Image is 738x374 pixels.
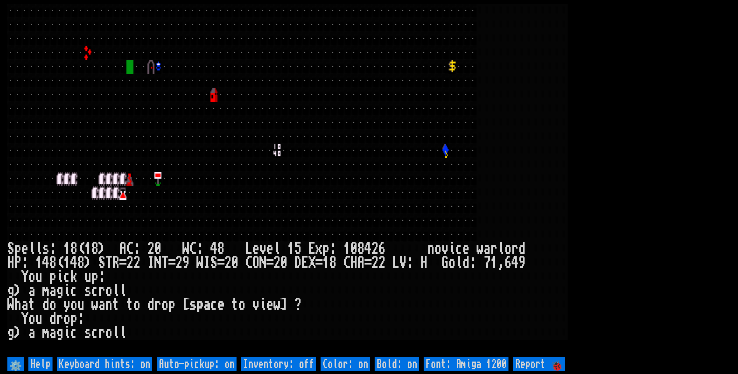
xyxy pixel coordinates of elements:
div: W [196,256,203,270]
div: p [91,270,98,284]
input: Help [28,357,53,371]
div: L [245,242,252,256]
div: 1 [344,242,351,256]
div: l [119,284,126,298]
div: a [203,298,210,312]
input: Bold: on [375,357,419,371]
input: Inventory: off [241,357,316,371]
div: d [49,312,56,326]
div: 8 [49,256,56,270]
div: 8 [77,256,84,270]
div: u [35,312,42,326]
div: 0 [351,242,358,256]
div: ) [14,284,21,298]
div: ( [77,242,84,256]
div: e [266,242,273,256]
div: 1 [491,256,498,270]
div: ) [98,242,105,256]
div: 7 [484,256,491,270]
div: o [435,242,442,256]
div: I [203,256,210,270]
div: 0 [280,256,287,270]
div: G [442,256,449,270]
div: i [449,242,456,256]
div: i [259,298,266,312]
div: e [252,242,259,256]
div: i [63,284,70,298]
div: o [28,312,35,326]
div: 2 [379,256,386,270]
div: c [70,284,77,298]
div: t [231,298,238,312]
div: 1 [63,242,70,256]
div: 8 [217,242,224,256]
div: h [14,298,21,312]
div: r [98,284,105,298]
div: D [294,256,302,270]
div: ) [14,326,21,340]
div: H [351,256,358,270]
div: o [70,298,77,312]
div: p [168,298,175,312]
div: m [42,326,49,340]
div: l [119,326,126,340]
div: [ [182,298,189,312]
input: Auto-pickup: on [157,357,237,371]
input: Color: on [321,357,370,371]
div: l [35,242,42,256]
div: 0 [154,242,161,256]
div: u [35,270,42,284]
div: 2 [224,256,231,270]
div: a [28,284,35,298]
div: N [154,256,161,270]
div: c [91,326,98,340]
div: o [505,242,512,256]
div: 4 [70,256,77,270]
div: o [63,312,70,326]
div: g [56,284,63,298]
div: i [63,326,70,340]
div: 2 [126,256,133,270]
div: C [126,242,133,256]
div: t [28,298,35,312]
div: i [56,270,63,284]
div: Y [21,270,28,284]
div: o [49,298,56,312]
div: 2 [372,256,379,270]
div: o [449,256,456,270]
div: s [189,298,196,312]
div: 1 [287,242,294,256]
div: e [21,242,28,256]
div: g [7,326,14,340]
div: e [463,242,470,256]
div: 4 [42,256,49,270]
div: , [498,256,505,270]
div: = [119,256,126,270]
div: l [28,242,35,256]
div: 8 [91,242,98,256]
div: a [484,242,491,256]
div: T [105,256,112,270]
div: = [217,256,224,270]
div: 1 [63,256,70,270]
div: 2 [133,256,140,270]
div: ? [294,298,302,312]
div: 2 [273,256,280,270]
div: N [259,256,266,270]
div: v [259,242,266,256]
div: 9 [519,256,526,270]
div: u [77,298,84,312]
div: x [316,242,323,256]
div: r [98,326,105,340]
div: 2 [147,242,154,256]
div: = [266,256,273,270]
div: : [330,242,337,256]
div: a [49,284,56,298]
div: 1 [35,256,42,270]
div: o [105,326,112,340]
div: e [217,298,224,312]
div: s [42,242,49,256]
div: W [7,298,14,312]
input: Font: Amiga 1200 [424,357,508,371]
div: 2 [372,242,379,256]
